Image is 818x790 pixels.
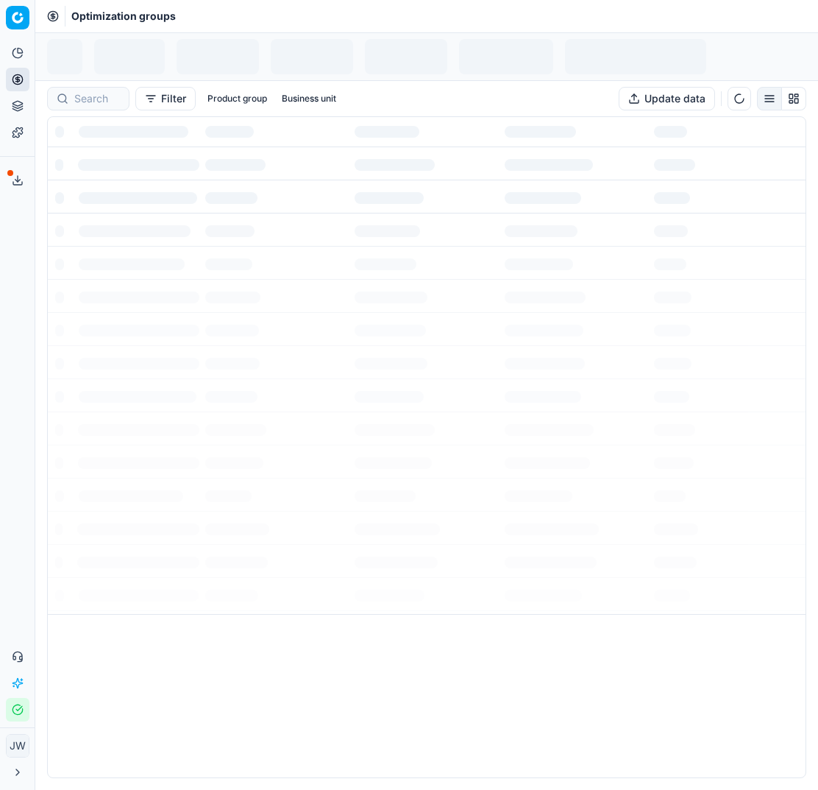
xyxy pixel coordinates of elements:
[619,87,715,110] button: Update data
[276,90,342,107] button: Business unit
[6,734,29,758] button: JW
[202,90,273,107] button: Product group
[7,735,29,757] span: JW
[71,9,176,24] span: Optimization groups
[71,9,176,24] nav: breadcrumb
[135,87,196,110] button: Filter
[74,91,120,106] input: Search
